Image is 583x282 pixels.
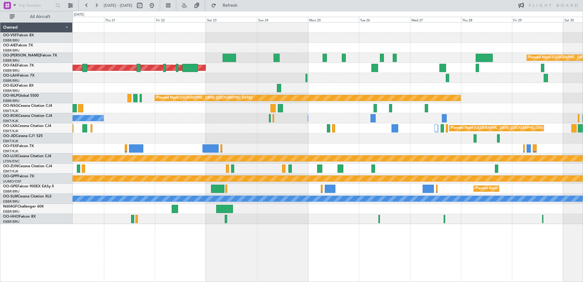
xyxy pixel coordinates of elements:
span: All Aircraft [16,15,64,19]
a: EBBR/BRU [3,68,20,73]
a: OO-WLPGlobal 5500 [3,94,39,98]
span: OO-HHO [3,215,19,219]
div: Thu 28 [461,17,512,22]
a: EBBR/BRU [3,48,20,53]
a: OO-FSXFalcon 7X [3,144,34,148]
a: EBBR/BRU [3,78,20,83]
a: LFSN/ENC [3,159,20,164]
a: OO-HHOFalcon 8X [3,215,36,219]
a: EBKT/KJK [3,109,18,113]
a: EBBR/BRU [3,199,20,204]
span: OO-JID [3,134,16,138]
a: OO-LAHFalcon 7X [3,74,34,78]
a: OO-GPPFalcon 7X [3,175,34,178]
span: OO-FSX [3,144,17,148]
span: OO-LUX [3,154,17,158]
a: OO-ZUNCessna Citation CJ4 [3,164,52,168]
a: UUMO/OSF [3,179,21,184]
a: OO-NSGCessna Citation CJ4 [3,104,52,108]
div: Planned Maint [GEOGRAPHIC_DATA] ([GEOGRAPHIC_DATA]) [156,93,252,103]
a: EBBR/BRU [3,189,20,194]
span: OO-ROK [3,114,18,118]
a: EBKT/KJK [3,119,18,123]
a: N604GFChallenger 604 [3,205,44,208]
span: OO-[PERSON_NAME] [3,54,40,57]
span: [DATE] - [DATE] [104,3,132,8]
input: Trip Number [19,1,54,10]
a: OO-LXACessna Citation CJ4 [3,124,51,128]
span: OO-LAH [3,74,18,78]
span: OO-ELK [3,84,17,88]
a: EBBR/BRU [3,89,20,93]
a: EBBR/BRU [3,219,20,224]
button: All Aircraft [7,12,66,22]
span: OO-VSF [3,34,17,37]
div: Fri 29 [512,17,563,22]
a: OO-VSFFalcon 8X [3,34,34,37]
span: OO-GPE [3,185,17,188]
span: OO-GPP [3,175,17,178]
span: OO-AIE [3,44,16,47]
div: Tue 26 [359,17,410,22]
div: Planned Maint [GEOGRAPHIC_DATA] ([GEOGRAPHIC_DATA] National) [451,124,561,133]
a: OO-FAEFalcon 7X [3,64,34,67]
a: EBKT/KJK [3,149,18,154]
span: OO-LXA [3,124,17,128]
button: Refresh [208,1,245,10]
div: [DATE] [74,12,84,17]
a: OO-GPEFalcon 900EX EASy II [3,185,54,188]
span: Refresh [217,3,243,8]
a: OO-JIDCessna CJ1 525 [3,134,43,138]
span: OO-WLP [3,94,18,98]
a: EBKT/KJK [3,139,18,143]
span: OO-NSG [3,104,18,108]
span: OO-ZUN [3,164,18,168]
a: OO-ELKFalcon 8X [3,84,34,88]
div: Wed 27 [410,17,461,22]
a: EBBR/BRU [3,99,20,103]
span: N604GF [3,205,17,208]
a: EBBR/BRU [3,58,20,63]
a: EBKT/KJK [3,169,18,174]
a: EBKT/KJK [3,129,18,133]
div: Wed 20 [53,17,104,22]
a: OO-ROKCessna Citation CJ4 [3,114,52,118]
a: OO-LUXCessna Citation CJ4 [3,154,51,158]
span: OO-FAE [3,64,17,67]
a: EBBR/BRU [3,38,20,43]
span: OO-SLM [3,195,18,198]
div: Sat 23 [206,17,257,22]
a: OO-AIEFalcon 7X [3,44,33,47]
div: Fri 22 [155,17,206,22]
a: OO-SLMCessna Citation XLS [3,195,52,198]
div: Mon 25 [308,17,359,22]
div: Thu 21 [104,17,155,22]
div: Sun 24 [257,17,308,22]
a: OO-[PERSON_NAME]Falcon 7X [3,54,57,57]
a: EBBR/BRU [3,209,20,214]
